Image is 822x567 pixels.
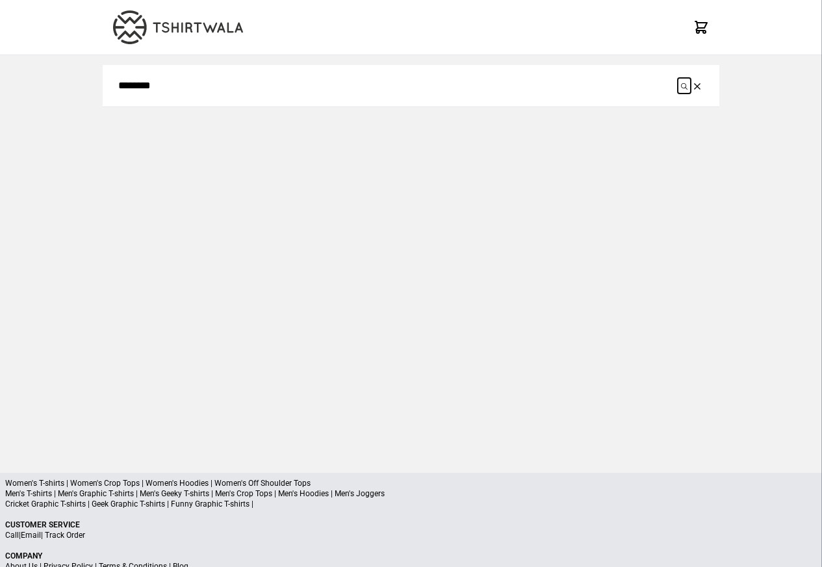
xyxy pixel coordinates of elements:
a: Track Order [45,531,85,540]
a: Email [21,531,41,540]
p: Women's T-shirts | Women's Crop Tops | Women's Hoodies | Women's Off Shoulder Tops [5,478,817,488]
button: Submit your search query. [678,78,691,94]
p: Cricket Graphic T-shirts | Geek Graphic T-shirts | Funny Graphic T-shirts | [5,499,817,509]
p: Customer Service [5,520,817,530]
p: Company [5,551,817,561]
a: Call [5,531,19,540]
p: Men's T-shirts | Men's Graphic T-shirts | Men's Geeky T-shirts | Men's Crop Tops | Men's Hoodies ... [5,488,817,499]
img: TW-LOGO-400-104.png [113,10,243,44]
p: | | [5,530,817,540]
button: Clear the search query. [691,78,704,94]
